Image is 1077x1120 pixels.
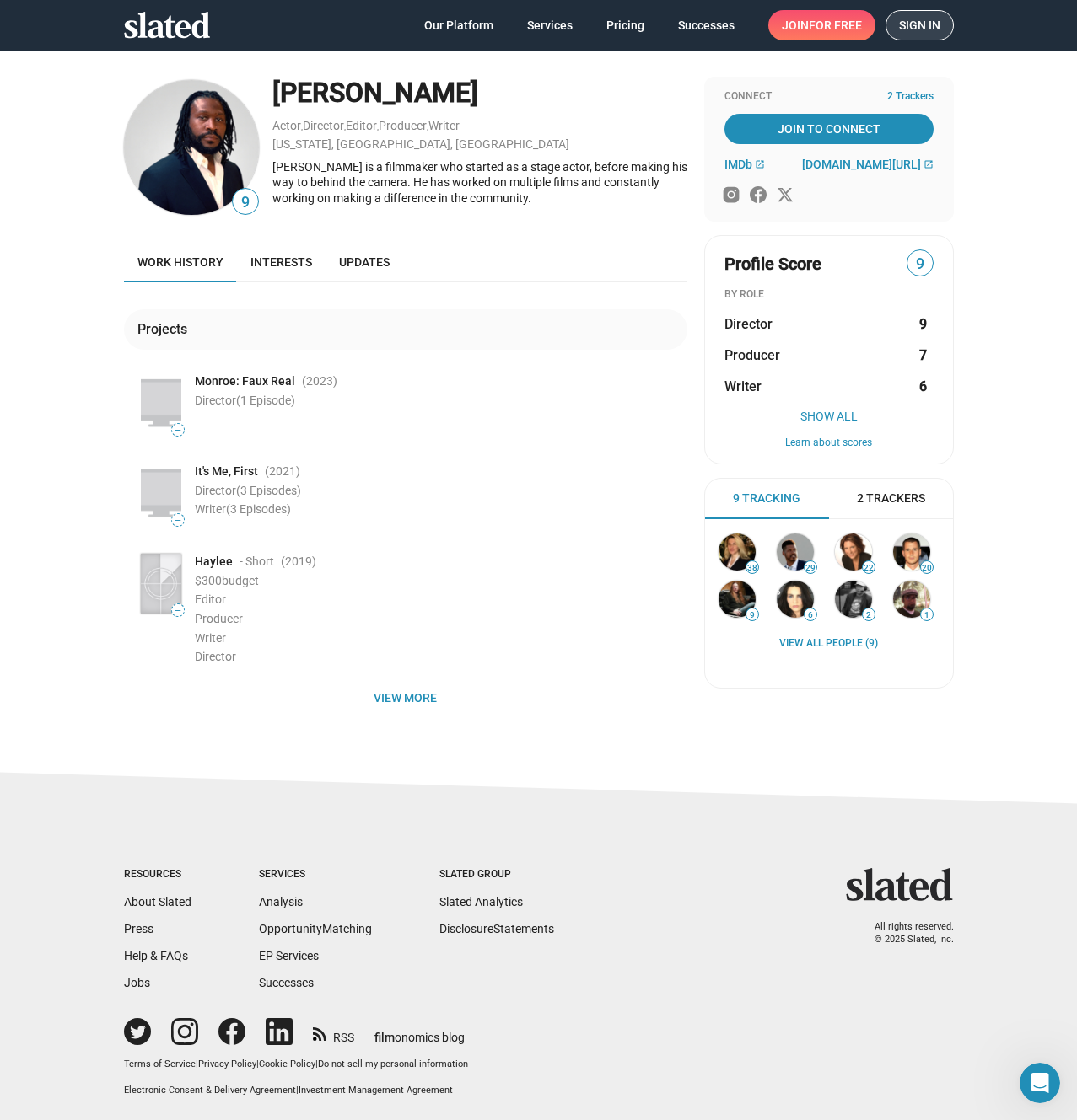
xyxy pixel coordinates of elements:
span: 38 [746,563,758,573]
span: Director [195,650,236,663]
strong: 7 [919,346,927,364]
span: 2 [863,610,875,620]
span: , [377,122,379,131]
span: Join [782,10,862,40]
span: Director [195,484,301,497]
mat-icon: open_in_new [755,159,765,169]
a: Join To Connect [724,114,934,144]
a: Slated Analytics [439,895,523,908]
span: 9 [746,610,758,620]
a: [US_STATE], [GEOGRAPHIC_DATA], [GEOGRAPHIC_DATA] [272,137,569,151]
button: Show All [724,410,934,423]
span: 9 [907,253,933,276]
a: Electronic Consent & Delivery Agreement [124,1085,296,1096]
a: Sign in [886,10,954,40]
span: 9 Tracking [733,490,800,506]
span: It's Me, First [195,464,258,480]
a: [DOMAIN_NAME][URL] [802,158,934,171]
img: Pete Alcide [124,80,259,215]
span: 22 [863,563,875,573]
strong: 9 [919,315,927,333]
a: Services [514,10,586,40]
a: Joinfor free [768,10,875,40]
span: Producer [724,346,780,364]
img: sherri strain [835,533,872,571]
a: Press [124,922,153,935]
button: View more [124,683,687,713]
span: (2019 ) [281,554,316,570]
a: Pricing [593,10,658,40]
a: Producer [379,119,427,132]
button: Learn about scores [724,437,934,450]
img: Marie Adler [719,533,756,571]
iframe: Intercom live chat [1020,1063,1060,1103]
span: — [172,516,184,525]
span: 20 [921,563,933,573]
span: View more [137,683,674,713]
a: Writer [428,119,460,132]
div: Services [259,868,372,882]
img: Kris Hulbert [835,581,872,618]
span: 2 Trackers [857,490,925,506]
img: solomon hughes [777,533,814,571]
a: Interests [237,242,326,282]
span: Updates [339,255,390,269]
div: Resources [124,868,191,882]
span: film [374,1031,395,1044]
div: Slated Group [439,868,554,882]
a: Director [303,119,344,132]
span: Haylee [195,554,233,570]
a: Help & FAQs [124,949,188,962]
a: OpportunityMatching [259,922,372,935]
span: Our Platform [424,10,493,40]
button: Do not sell my personal information [318,1058,468,1071]
span: 29 [805,563,816,573]
strong: 6 [919,378,927,395]
a: Analysis [259,895,303,908]
span: Sign in [899,11,940,40]
div: [PERSON_NAME] is a filmmaker who started as a stage actor, before making his way to behind the ca... [272,159,687,206]
div: Connect [724,90,934,104]
span: Join To Connect [728,114,930,144]
div: [PERSON_NAME] [272,75,687,111]
a: Work history [124,242,237,282]
a: Updates [326,242,403,282]
span: — [172,426,184,435]
span: Writer [195,631,226,645]
a: RSS [313,1020,354,1046]
span: Successes [678,10,735,40]
span: , [344,122,346,131]
div: Projects [137,320,194,338]
img: Poster: It's Me, First [141,464,181,523]
a: Successes [665,10,748,40]
img: Poster: Haylee [141,554,181,614]
span: Profile Score [724,253,821,276]
span: — [172,606,184,615]
img: Poster: Monroe: Faux Real [141,373,181,433]
a: IMDb [724,158,765,171]
span: (3 Episodes) [226,502,291,516]
a: Successes [259,976,314,989]
span: Director [724,315,773,333]
a: Terms of Service [124,1058,196,1069]
span: Writer [724,378,762,395]
a: Cookie Policy [259,1058,315,1069]
span: | [315,1058,318,1069]
span: , [427,122,428,131]
span: IMDb [724,158,752,171]
span: 6 [805,610,816,620]
img: Mike Hall [719,581,756,618]
p: All rights reserved. © 2025 Slated, Inc. [857,921,954,946]
span: 2 Trackers [887,90,934,104]
span: Editor [195,592,226,606]
a: View all People (9) [779,637,878,651]
mat-icon: open_in_new [924,159,934,169]
div: BY ROLE [724,288,934,302]
img: Phillip López Jiménez [893,581,930,618]
span: budget [222,574,259,587]
a: Privacy Policy [198,1058,256,1069]
span: [DOMAIN_NAME][URL] [802,158,921,171]
a: Editor [346,119,377,132]
a: filmonomics blog [374,1016,465,1046]
span: (3 Episodes) [236,484,301,497]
